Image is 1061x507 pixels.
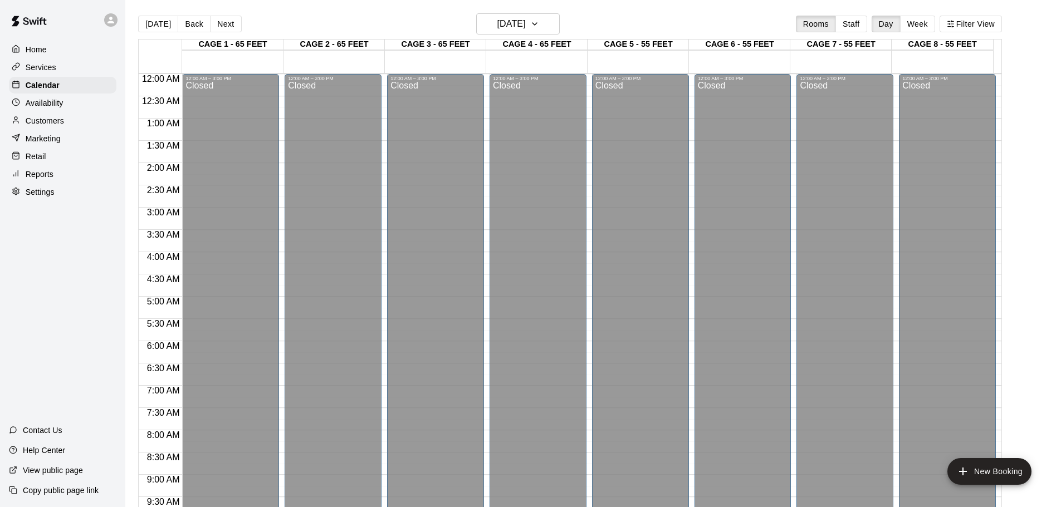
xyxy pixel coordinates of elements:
[23,445,65,456] p: Help Center
[144,274,183,284] span: 4:30 AM
[210,16,241,32] button: Next
[26,80,60,91] p: Calendar
[26,115,64,126] p: Customers
[144,163,183,173] span: 2:00 AM
[800,76,890,81] div: 12:00 AM – 3:00 PM
[9,112,116,129] a: Customers
[138,16,178,32] button: [DATE]
[796,16,836,32] button: Rooms
[476,13,560,35] button: [DATE]
[144,386,183,395] span: 7:00 AM
[390,76,481,81] div: 12:00 AM – 3:00 PM
[790,40,892,50] div: CAGE 7 - 55 FEET
[385,40,486,50] div: CAGE 3 - 65 FEET
[144,230,183,239] span: 3:30 AM
[26,169,53,180] p: Reports
[9,59,116,76] a: Services
[26,133,61,144] p: Marketing
[902,76,992,81] div: 12:00 AM – 3:00 PM
[9,148,116,165] a: Retail
[947,458,1031,485] button: add
[26,62,56,73] p: Services
[144,141,183,150] span: 1:30 AM
[9,77,116,93] a: Calendar
[144,497,183,506] span: 9:30 AM
[9,41,116,58] a: Home
[288,76,378,81] div: 12:00 AM – 3:00 PM
[144,319,183,328] span: 5:30 AM
[139,96,183,106] span: 12:30 AM
[588,40,689,50] div: CAGE 5 - 55 FEET
[900,16,935,32] button: Week
[144,408,183,417] span: 7:30 AM
[144,208,183,217] span: 3:00 AM
[23,465,83,476] p: View public page
[139,74,183,83] span: 12:00 AM
[144,297,183,306] span: 5:00 AM
[698,76,788,81] div: 12:00 AM – 3:00 PM
[835,16,867,32] button: Staff
[23,485,99,496] p: Copy public page link
[595,76,686,81] div: 12:00 AM – 3:00 PM
[9,130,116,147] a: Marketing
[144,252,183,262] span: 4:00 AM
[26,97,63,109] p: Availability
[9,166,116,183] a: Reports
[892,40,993,50] div: CAGE 8 - 55 FEET
[486,40,588,50] div: CAGE 4 - 65 FEET
[182,40,283,50] div: CAGE 1 - 65 FEET
[872,16,901,32] button: Day
[23,425,62,436] p: Contact Us
[689,40,790,50] div: CAGE 6 - 55 FEET
[493,76,583,81] div: 12:00 AM – 3:00 PM
[26,186,55,198] p: Settings
[144,475,183,484] span: 9:00 AM
[144,430,183,440] span: 8:00 AM
[178,16,211,32] button: Back
[9,95,116,111] a: Availability
[144,119,183,128] span: 1:00 AM
[144,185,183,195] span: 2:30 AM
[940,16,1002,32] button: Filter View
[26,44,47,55] p: Home
[144,452,183,462] span: 8:30 AM
[26,151,46,162] p: Retail
[497,16,526,32] h6: [DATE]
[283,40,385,50] div: CAGE 2 - 65 FEET
[185,76,276,81] div: 12:00 AM – 3:00 PM
[9,184,116,200] a: Settings
[144,341,183,351] span: 6:00 AM
[144,363,183,373] span: 6:30 AM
